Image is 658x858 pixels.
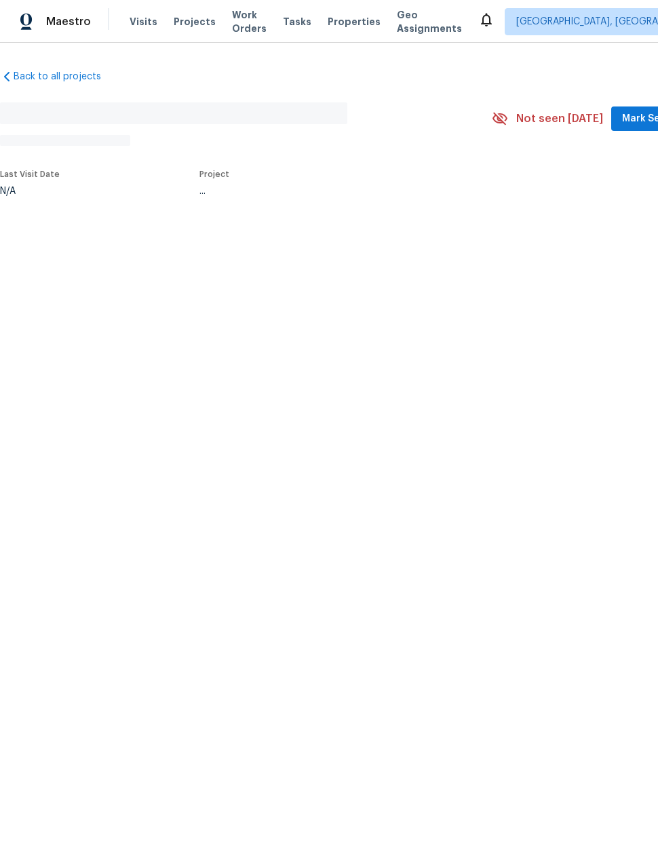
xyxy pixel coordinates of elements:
span: Maestro [46,15,91,28]
span: Geo Assignments [397,8,462,35]
span: Tasks [283,17,311,26]
span: Work Orders [232,8,267,35]
span: Visits [130,15,157,28]
div: ... [199,187,460,196]
span: Projects [174,15,216,28]
span: Properties [328,15,381,28]
span: Not seen [DATE] [516,112,603,125]
span: Project [199,170,229,178]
